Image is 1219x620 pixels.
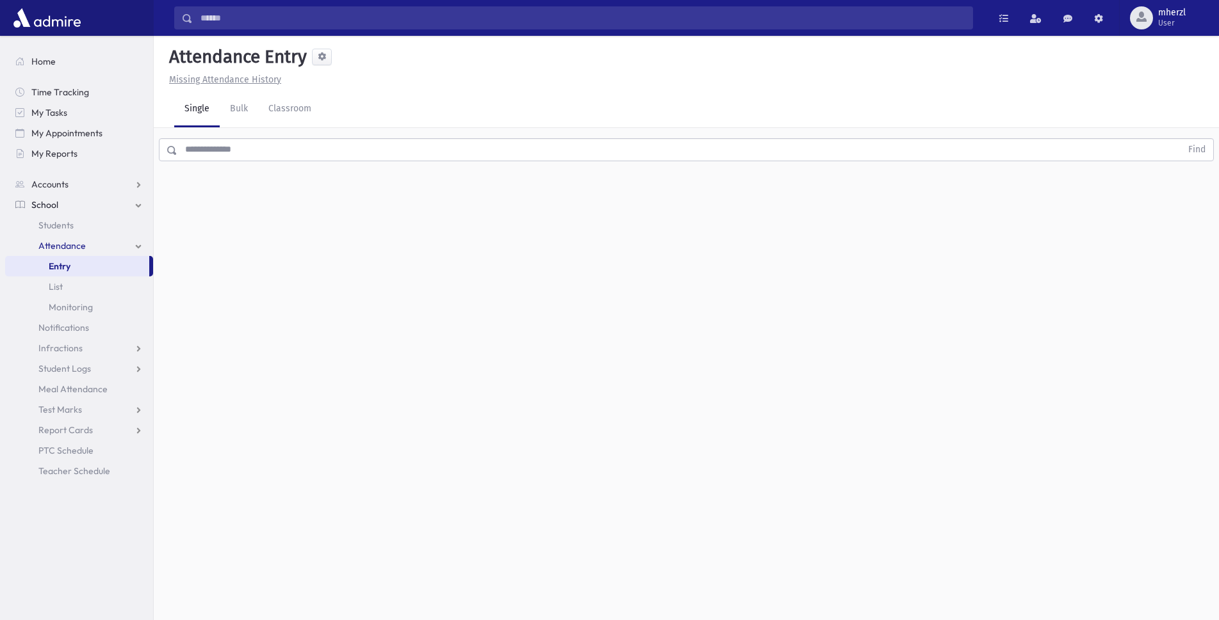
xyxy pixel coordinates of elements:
span: Report Cards [38,424,93,436]
span: Notifications [38,322,89,333]
a: Students [5,215,153,235]
a: Bulk [220,91,258,127]
span: School [31,199,58,211]
a: Entry [5,256,149,276]
a: Teacher Schedule [5,461,153,481]
span: Students [38,219,74,231]
input: Search [193,6,972,29]
span: PTC Schedule [38,445,94,456]
span: mherzl [1158,8,1186,18]
a: Time Tracking [5,82,153,102]
a: Single [174,91,220,127]
button: Find [1181,139,1213,161]
span: List [49,281,63,292]
a: Accounts [5,174,153,195]
span: Student Logs [38,363,91,374]
a: Attendance [5,235,153,256]
span: Accounts [31,179,69,190]
a: PTC Schedule [5,440,153,461]
a: Missing Attendance History [164,74,281,85]
img: AdmirePro [10,5,84,31]
span: Infractions [38,342,83,354]
h5: Attendance Entry [164,46,307,68]
a: Report Cards [5,420,153,440]
span: Meal Attendance [38,383,108,395]
a: Classroom [258,91,322,127]
a: Infractions [5,338,153,358]
span: Time Tracking [31,86,89,98]
span: Entry [49,260,70,272]
span: My Reports [31,148,78,159]
a: My Appointments [5,123,153,143]
span: Monitoring [49,301,93,313]
a: My Reports [5,143,153,164]
span: User [1158,18,1186,28]
a: My Tasks [5,102,153,123]
a: School [5,195,153,215]
a: Student Logs [5,358,153,379]
u: Missing Attendance History [169,74,281,85]
span: Test Marks [38,404,82,415]
span: Teacher Schedule [38,465,110,477]
a: Home [5,51,153,72]
span: My Tasks [31,107,67,118]
span: Home [31,56,56,67]
a: Notifications [5,317,153,338]
a: Test Marks [5,399,153,420]
span: My Appointments [31,127,102,139]
a: Meal Attendance [5,379,153,399]
span: Attendance [38,240,86,251]
a: Monitoring [5,297,153,317]
a: List [5,276,153,297]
